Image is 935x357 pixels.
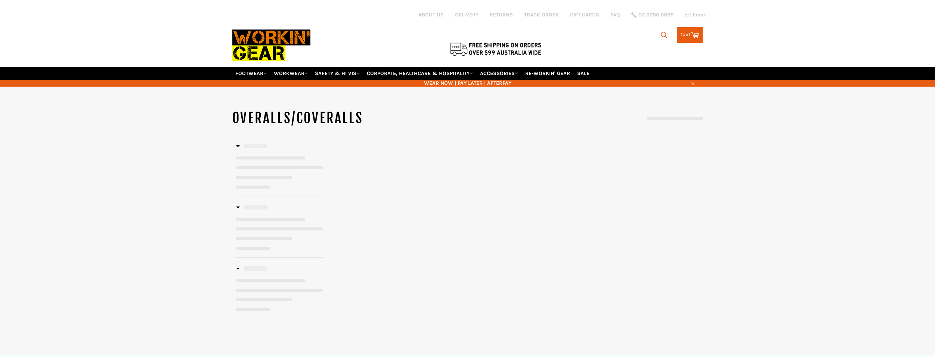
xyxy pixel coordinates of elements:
[312,67,363,80] a: SAFETY & HI VIS
[685,12,707,18] a: Email
[677,27,703,43] a: Cart
[570,11,599,18] a: GIFT CARDS
[232,24,310,66] img: Workin Gear leaders in Workwear, Safety Boots, PPE, Uniforms. Australia's No.1 in Workwear
[631,12,674,18] a: 02 6280 5885
[610,11,620,18] a: FAQ
[524,11,559,18] a: TRACK ORDER
[693,12,707,18] span: Email
[232,67,270,80] a: FOOTWEAR
[477,67,521,80] a: ACCESSORIES
[418,11,444,18] a: ABOUT US
[522,67,573,80] a: RE-WORKIN' GEAR
[455,11,479,18] a: DELIVERY
[232,80,703,87] span: WEAR NOW | PAY LATER | AFTERPAY
[232,109,468,128] h1: OVERALLS/COVERALLS
[490,11,513,18] a: RETURNS
[638,12,674,18] span: 02 6280 5885
[271,67,311,80] a: WORKWEAR
[449,41,542,57] img: Flat $9.95 shipping Australia wide
[574,67,592,80] a: SALE
[364,67,476,80] a: CORPORATE, HEALTHCARE & HOSPITALITY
